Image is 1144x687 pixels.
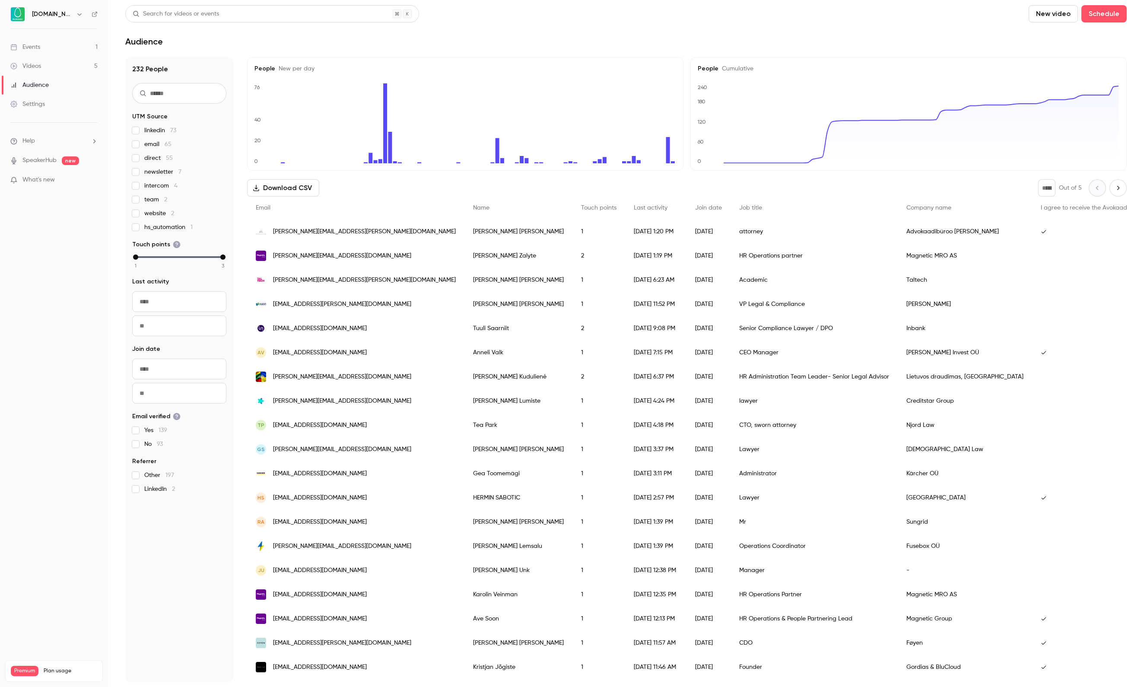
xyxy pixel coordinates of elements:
div: 1 [572,582,625,607]
span: 2 [172,486,175,492]
span: Other [144,471,174,480]
div: Magnetic Group [898,607,1032,631]
span: Job title [739,205,762,211]
div: [DATE] [686,558,731,582]
div: 1 [572,655,625,679]
div: Njord Law [898,413,1032,437]
span: LinkedIn [144,485,175,493]
div: 1 [572,340,625,365]
text: 240 [698,84,707,90]
span: 4 [174,183,178,189]
div: [DATE] [686,461,731,486]
div: HR Operations Partner [731,582,898,607]
input: To [132,383,226,404]
div: 1 [572,534,625,558]
div: - [898,558,1032,582]
div: [PERSON_NAME] [PERSON_NAME] [464,631,572,655]
div: [DATE] [686,655,731,679]
span: [EMAIL_ADDRESS][PERSON_NAME][DOMAIN_NAME] [273,639,411,648]
div: 2 [572,316,625,340]
div: Tuuli Saarniit [464,316,572,340]
div: attorney [731,219,898,244]
img: inbank.ee [256,323,266,334]
div: [DATE] [686,486,731,510]
div: HR Operations & People Partnering Lead [731,607,898,631]
span: TP [257,421,264,429]
div: [DATE] 6:23 AM [625,268,686,292]
span: [EMAIL_ADDRESS][DOMAIN_NAME] [273,493,367,503]
div: Anneli Valk [464,340,572,365]
div: Operations Coordinator [731,534,898,558]
div: Taltech [898,268,1032,292]
div: Videos [10,62,41,70]
div: Academic [731,268,898,292]
div: [DATE] 12:38 PM [625,558,686,582]
div: 1 [572,607,625,631]
div: Fusebox OÜ [898,534,1032,558]
div: 1 [572,268,625,292]
div: [DATE] [686,292,731,316]
img: magneticgroup.co [256,614,266,624]
div: [PERSON_NAME] [PERSON_NAME] [464,219,572,244]
input: To [132,315,226,336]
img: havi.com [256,299,266,309]
text: 180 [697,99,705,105]
span: Cumulative [718,66,753,72]
div: CTO, sworn attorney [731,413,898,437]
div: 1 [572,558,625,582]
div: Kärcher OÜ [898,461,1032,486]
span: [PERSON_NAME][EMAIL_ADDRESS][DOMAIN_NAME] [273,251,411,261]
span: website [144,209,174,218]
div: 1 [572,389,625,413]
span: [EMAIL_ADDRESS][DOMAIN_NAME] [273,614,367,623]
span: Last activity [634,205,667,211]
div: [DATE] 6:37 PM [625,365,686,389]
div: [DATE] 1:39 PM [625,510,686,534]
div: [DATE] 3:11 PM [625,461,686,486]
div: Magnetic MRO AS [898,582,1032,607]
span: Email [256,205,270,211]
div: [DATE] [686,534,731,558]
div: Magnetic MRO AS [898,244,1032,268]
span: [EMAIL_ADDRESS][DOMAIN_NAME] [273,421,367,430]
span: 65 [165,141,172,147]
div: [PERSON_NAME] [PERSON_NAME] [464,510,572,534]
span: AV [257,349,264,356]
div: [DATE] 1:39 PM [625,534,686,558]
div: [DATE] [686,582,731,607]
span: Touch points [132,240,181,249]
input: From [132,291,226,312]
div: [DATE] 9:08 PM [625,316,686,340]
span: [EMAIL_ADDRESS][DOMAIN_NAME] [273,469,367,478]
span: [PERSON_NAME][EMAIL_ADDRESS][PERSON_NAME][DOMAIN_NAME] [273,276,456,285]
div: [DATE] [686,365,731,389]
div: max [220,254,226,260]
div: Lietuvos draudimas, [GEOGRAPHIC_DATA] [898,365,1032,389]
div: 1 [572,486,625,510]
div: Events [10,43,40,51]
div: 1 [572,631,625,655]
div: [DATE] 1:20 PM [625,219,686,244]
button: Download CSV [247,179,319,197]
div: Karolin Veinman [464,582,572,607]
div: [PERSON_NAME] [PERSON_NAME] [464,292,572,316]
div: Audience [10,81,49,89]
span: Company name [906,205,951,211]
div: lawyer [731,389,898,413]
div: Manager [731,558,898,582]
div: HERMIN SABOTIC [464,486,572,510]
span: Touch points [581,205,616,211]
span: 139 [159,427,167,433]
div: VP Legal & Compliance [731,292,898,316]
span: 1 [191,224,193,230]
h6: [DOMAIN_NAME] [32,10,73,19]
span: 2 [164,197,167,203]
div: Føyen [898,631,1032,655]
h5: People [698,64,1119,73]
img: taltech.ee [256,275,266,285]
span: [EMAIL_ADDRESS][DOMAIN_NAME] [273,518,367,527]
div: Sungrid [898,510,1032,534]
span: What's new [22,175,55,184]
img: magnussonlaw.com [256,226,266,237]
div: Tea Park [464,413,572,437]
